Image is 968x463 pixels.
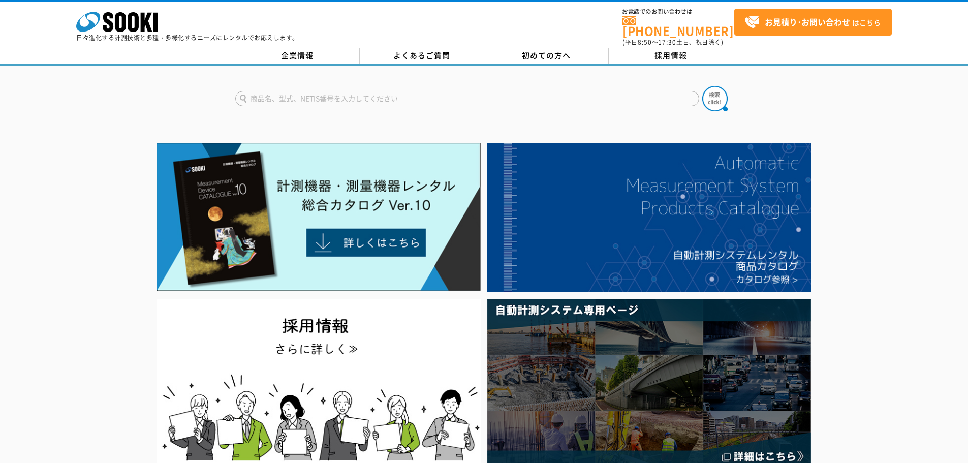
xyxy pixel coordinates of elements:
[76,35,299,41] p: 日々進化する計測技術と多種・多様化するニーズにレンタルでお応えします。
[638,38,652,47] span: 8:50
[765,16,850,28] strong: お見積り･お問い合わせ
[622,38,723,47] span: (平日 ～ 土日、祝日除く)
[622,16,734,37] a: [PHONE_NUMBER]
[609,48,733,64] a: 採用情報
[487,143,811,292] img: 自動計測システムカタログ
[484,48,609,64] a: 初めての方へ
[235,48,360,64] a: 企業情報
[622,9,734,15] span: お電話でのお問い合わせは
[744,15,881,30] span: はこちら
[360,48,484,64] a: よくあるご質問
[702,86,728,111] img: btn_search.png
[235,91,699,106] input: 商品名、型式、NETIS番号を入力してください
[734,9,892,36] a: お見積り･お問い合わせはこちら
[522,50,571,61] span: 初めての方へ
[157,143,481,291] img: Catalog Ver10
[658,38,676,47] span: 17:30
